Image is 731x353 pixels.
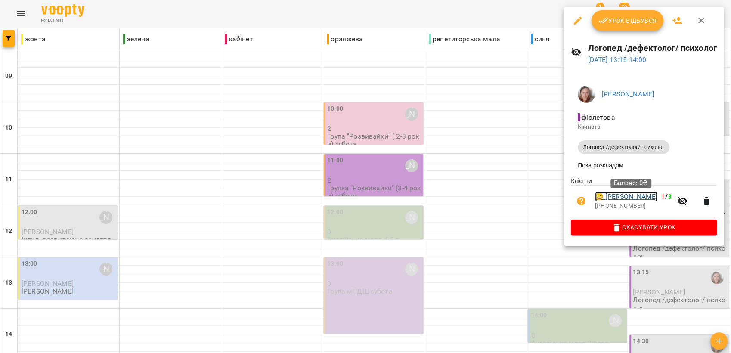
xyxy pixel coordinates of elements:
p: [PHONE_NUMBER] [595,202,672,211]
a: 😀 [PERSON_NAME] [595,192,657,202]
span: - фіолетова [578,113,617,121]
button: Скасувати Урок [571,220,717,235]
span: 3 [668,192,672,201]
span: 1 [661,192,665,201]
a: [DATE] 13:15-14:00 [588,56,647,64]
span: Баланс: 0₴ [614,179,648,187]
button: Урок відбувся [592,10,664,31]
p: Кімната [578,123,710,131]
span: Логопед /дефектолог/ психолог [578,143,669,151]
a: [PERSON_NAME] [602,90,654,98]
ul: Клієнти [571,176,717,220]
span: Скасувати Урок [578,222,710,232]
li: Поза розкладом [571,158,717,173]
img: 26783753887b4123565ab5569881df0b.JPG [578,86,595,103]
span: Урок відбувся [598,15,657,26]
h6: Логопед /дефектолог/ психолог [588,41,717,55]
button: Візит ще не сплачено. Додати оплату? [571,191,592,211]
b: / [661,192,671,201]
